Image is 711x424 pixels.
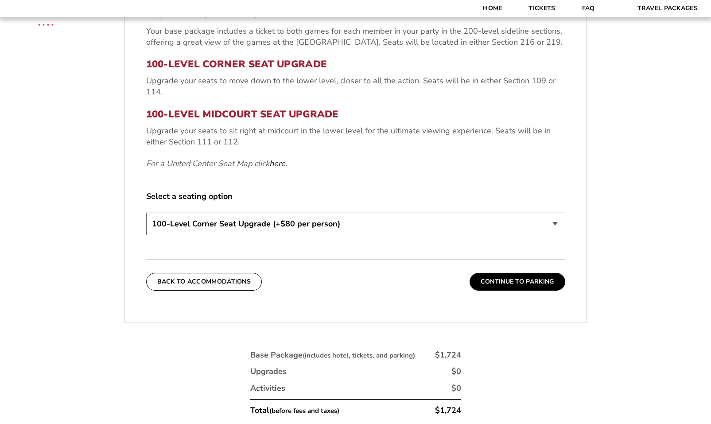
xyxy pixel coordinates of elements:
[269,406,339,415] small: (before fees and taxes)
[250,350,415,361] div: Base Package
[303,351,415,360] small: (includes hotel, tickets, and parking)
[451,366,461,377] div: $0
[146,158,287,169] em: For a United Center Seat Map click .
[146,8,565,20] h3: 200-Level Sideline Seat
[146,125,565,148] p: Upgrade your seats to sit right at midcourt in the lower level for the ultimate viewing experienc...
[470,273,565,291] button: Continue To Parking
[146,273,262,291] button: Back To Accommodations
[146,75,565,97] p: Upgrade your seats to move down to the lower level, closer to all the action. Seats will be in ei...
[269,158,285,169] a: here
[451,383,461,394] div: $0
[250,405,339,416] div: Total
[435,350,461,361] div: $1,724
[250,366,287,377] div: Upgrades
[250,383,285,394] div: Activities
[435,405,461,416] div: $1,724
[146,109,565,120] h3: 100-Level Midcourt Seat Upgrade
[146,58,565,70] h3: 100-Level Corner Seat Upgrade
[27,4,65,43] img: CBS Sports Thanksgiving Classic
[146,191,565,202] label: Select a seating option
[146,26,565,48] p: Your base package includes a ticket to both games for each member in your party in the 200-level ...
